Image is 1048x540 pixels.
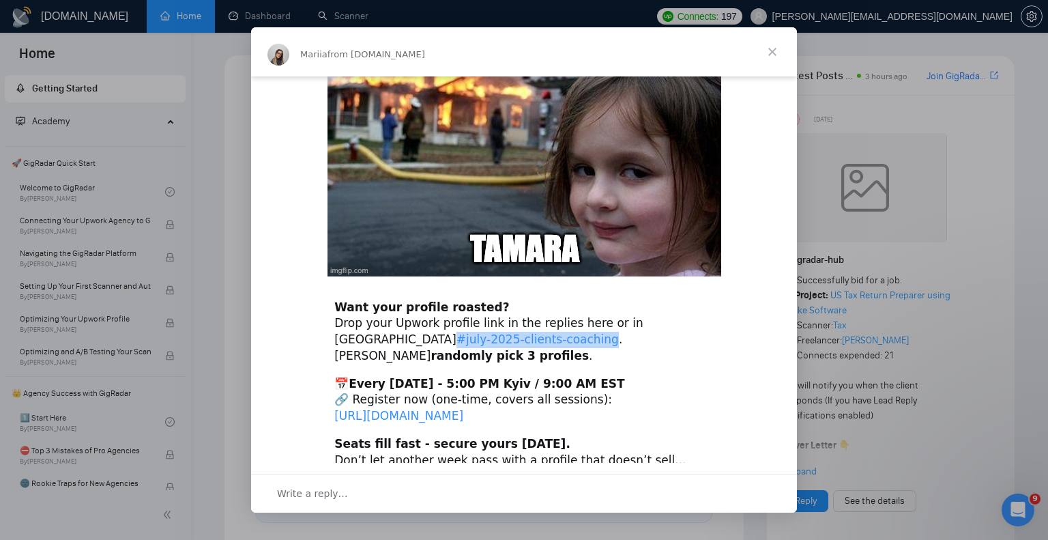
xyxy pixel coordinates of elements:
b: Seats fill fast - secure yours [DATE]. [334,437,570,451]
img: Profile image for Mariia [267,44,289,66]
b: Want your profile roasted? [334,300,509,314]
div: Drop your Upwork profile link in the replies here or in [GEOGRAPHIC_DATA] . [PERSON_NAME] . [334,300,714,365]
span: from [DOMAIN_NAME] [327,49,425,59]
span: Mariia [300,49,327,59]
b: Every [DATE] - 5:00 PM Kyiv / 9:00 AM EST [349,377,624,390]
span: Close [748,27,797,76]
div: 📅 🔗 Register now (one-time, covers all sessions): ​ [334,376,714,425]
a: #july-2025-clients-coaching [456,332,619,346]
a: [URL][DOMAIN_NAME] [334,409,463,423]
div: Don’t let another week pass with a profile that doesn’t sell... [334,436,714,469]
span: Write a reply… [277,485,348,502]
b: randomly pick 3 profiles [431,349,589,363]
div: Open conversation and reply [251,474,797,513]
